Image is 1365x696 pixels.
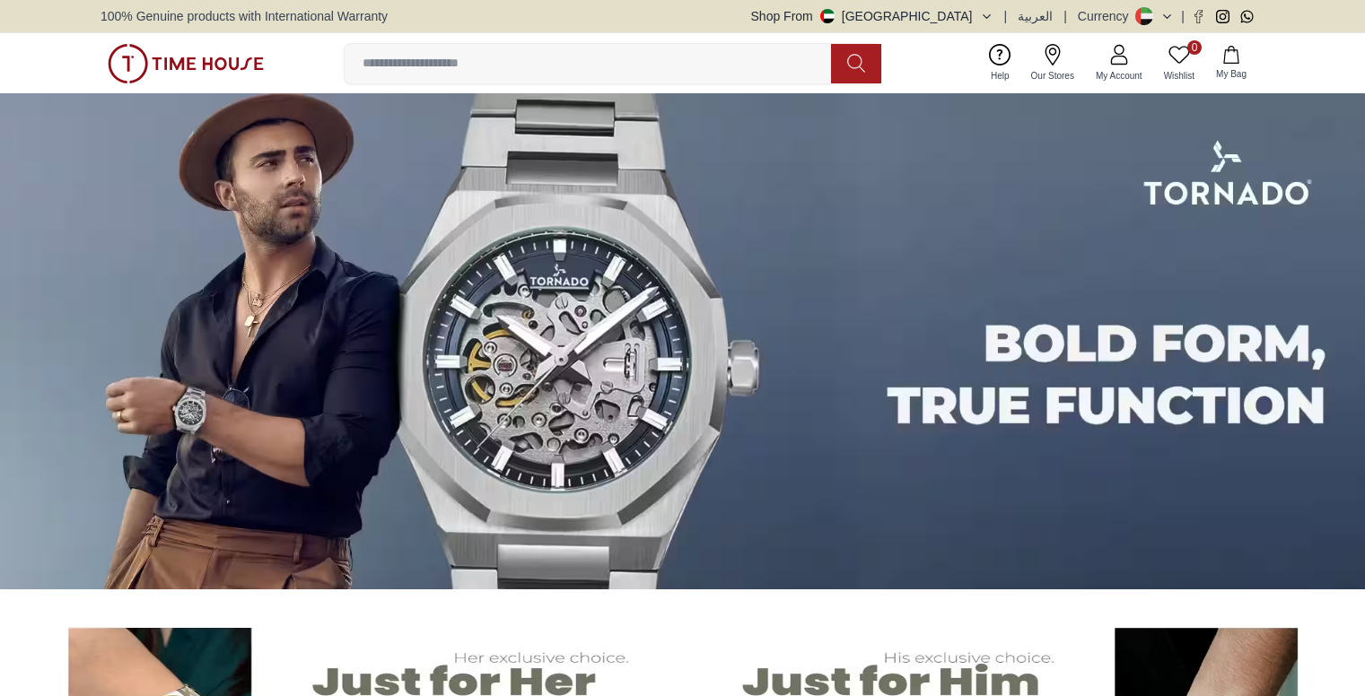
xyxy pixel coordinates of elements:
[1187,40,1202,55] span: 0
[1018,7,1053,25] button: العربية
[1063,7,1067,25] span: |
[1024,69,1081,83] span: Our Stores
[1020,40,1085,86] a: Our Stores
[984,69,1017,83] span: Help
[1089,69,1150,83] span: My Account
[1209,67,1254,81] span: My Bag
[980,40,1020,86] a: Help
[1004,7,1008,25] span: |
[101,7,388,25] span: 100% Genuine products with International Warranty
[108,44,264,83] img: ...
[1078,7,1136,25] div: Currency
[751,7,993,25] button: Shop From[GEOGRAPHIC_DATA]
[1153,40,1205,86] a: 0Wishlist
[820,9,835,23] img: United Arab Emirates
[1240,10,1254,23] a: Whatsapp
[1192,10,1205,23] a: Facebook
[1216,10,1229,23] a: Instagram
[1205,42,1257,84] button: My Bag
[1181,7,1185,25] span: |
[1157,69,1202,83] span: Wishlist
